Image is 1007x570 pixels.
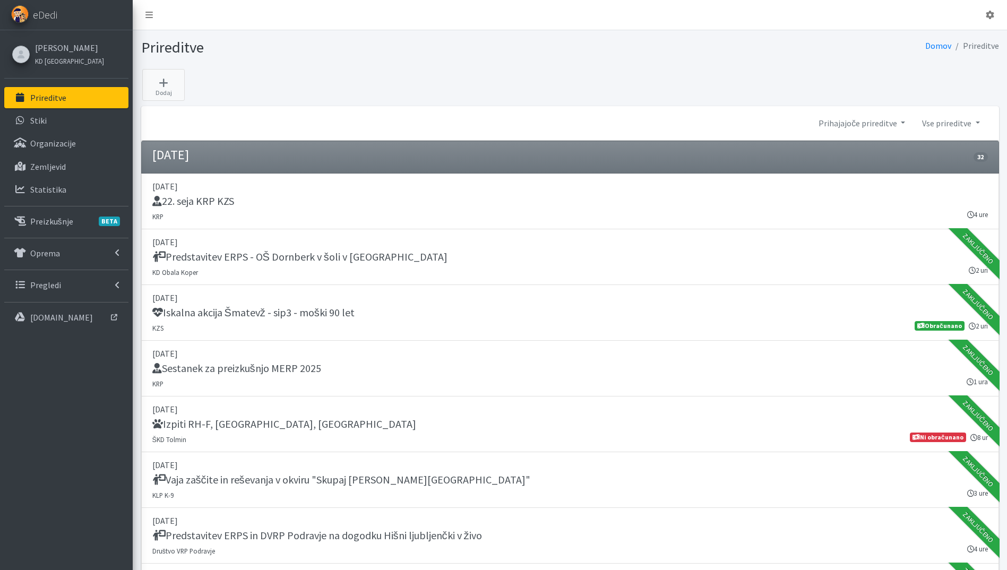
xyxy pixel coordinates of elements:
[99,217,120,226] span: BETA
[141,452,999,508] a: [DATE] Vaja zaščite in reševanja v okviru "Skupaj [PERSON_NAME][GEOGRAPHIC_DATA]" KLP K-9 3 ure Z...
[152,268,198,277] small: KD Obala Koper
[152,148,189,163] h4: [DATE]
[141,38,566,57] h1: Prireditve
[910,433,966,442] span: Ni obračunano
[152,236,988,248] p: [DATE]
[925,40,951,51] a: Domov
[141,341,999,396] a: [DATE] Sestanek za preizkušnjo MERP 2025 KRP 1 ura Zaključeno
[141,229,999,285] a: [DATE] Predstavitev ERPS - OŠ Dornberk v šoli v [GEOGRAPHIC_DATA] KD Obala Koper 2 uri Zaključeno
[152,212,163,221] small: KRP
[30,92,66,103] p: Prireditve
[152,291,988,304] p: [DATE]
[152,324,163,332] small: KZS
[4,274,128,296] a: Pregledi
[152,403,988,416] p: [DATE]
[152,347,988,360] p: [DATE]
[35,54,104,67] a: KD [GEOGRAPHIC_DATA]
[810,113,914,134] a: Prihajajoče prireditve
[35,57,104,65] small: KD [GEOGRAPHIC_DATA]
[152,379,163,388] small: KRP
[141,396,999,452] a: [DATE] Izpiti RH-F, [GEOGRAPHIC_DATA], [GEOGRAPHIC_DATA] ŠKD Tolmin 8 ur Ni obračunano Zaključeno
[152,306,355,319] h5: Iskalna akcija Šmatevž - sip3 - moški 90 let
[30,138,76,149] p: Organizacije
[152,547,215,555] small: Društvo VRP Podravje
[152,514,988,527] p: [DATE]
[914,113,988,134] a: Vse prireditve
[30,115,47,126] p: Stiki
[152,251,447,263] h5: Predstavitev ERPS - OŠ Dornberk v šoli v [GEOGRAPHIC_DATA]
[30,280,61,290] p: Pregledi
[152,435,187,444] small: ŠKD Tolmin
[4,307,128,328] a: [DOMAIN_NAME]
[4,133,128,154] a: Organizacije
[4,156,128,177] a: Zemljevid
[30,161,66,172] p: Zemljevid
[35,41,104,54] a: [PERSON_NAME]
[152,473,530,486] h5: Vaja zaščite in reševanja v okviru "Skupaj [PERSON_NAME][GEOGRAPHIC_DATA]"
[142,69,185,101] a: Dodaj
[974,152,987,162] span: 32
[4,87,128,108] a: Prireditve
[4,243,128,264] a: Oprema
[141,174,999,229] a: [DATE] 22. seja KRP KZS KRP 4 ure
[141,285,999,341] a: [DATE] Iskalna akcija Šmatevž - sip3 - moški 90 let KZS 2 uri Obračunano Zaključeno
[951,38,999,54] li: Prireditve
[30,312,93,323] p: [DOMAIN_NAME]
[915,321,964,331] span: Obračunano
[4,110,128,131] a: Stiki
[152,459,988,471] p: [DATE]
[30,216,73,227] p: Preizkušnje
[30,184,66,195] p: Statistika
[30,248,60,258] p: Oprema
[152,180,988,193] p: [DATE]
[152,362,321,375] h5: Sestanek za preizkušnjo MERP 2025
[11,5,29,23] img: eDedi
[152,195,234,208] h5: 22. seja KRP KZS
[967,210,988,220] small: 4 ure
[152,529,482,542] h5: Predstavitev ERPS in DVRP Podravje na dogodku Hišni ljubljenčki v živo
[4,211,128,232] a: PreizkušnjeBETA
[4,179,128,200] a: Statistika
[141,508,999,564] a: [DATE] Predstavitev ERPS in DVRP Podravje na dogodku Hišni ljubljenčki v živo Društvo VRP Podravj...
[33,7,57,23] span: eDedi
[152,491,174,499] small: KLP K-9
[152,418,416,430] h5: Izpiti RH-F, [GEOGRAPHIC_DATA], [GEOGRAPHIC_DATA]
